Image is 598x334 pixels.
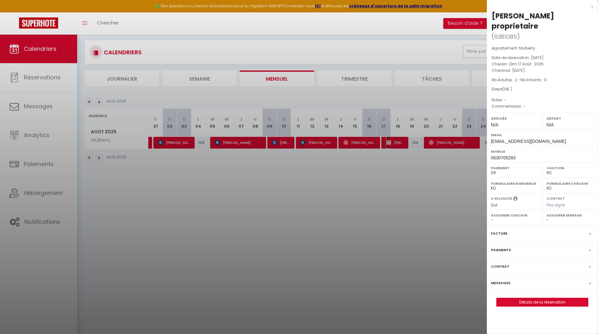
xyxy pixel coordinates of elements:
[504,97,507,103] span: -
[492,103,593,110] p: Commentaires :
[491,230,507,237] label: Facture
[491,115,538,122] label: Arrivée
[492,45,593,51] p: Appartement :
[523,104,525,109] span: -
[519,45,537,51] span: Mulberry ·
[492,61,593,67] p: Checkin :
[497,298,588,306] a: Détails de la réservation
[487,3,593,11] div: x
[509,61,544,67] span: Dim 17 Août . 2025
[492,77,547,83] span: Nb Adultes : 2 -
[491,212,538,218] label: Assigner Checkin
[491,180,538,187] label: Formulaire Bienvenue
[491,139,566,144] span: [EMAIL_ADDRESS][DOMAIN_NAME]
[547,180,594,187] label: Formulaire Checkin
[492,32,520,41] span: ( )
[491,165,538,171] label: Paiement
[496,298,588,307] button: Détails de la réservation
[491,132,594,138] label: Email
[491,122,498,127] span: N/A
[492,11,593,31] div: [PERSON_NAME] proprietaire
[491,155,516,160] span: 0630705283
[494,33,517,41] span: 6381085
[512,68,525,73] span: [DATE]
[492,55,593,61] p: Date de réservation :
[547,212,594,218] label: Assigner Menage
[491,196,512,201] label: A relancer
[491,247,511,253] label: Paiements
[547,202,565,208] span: Pas signé
[491,263,509,270] label: Contrat
[531,55,544,60] span: [DATE]
[492,86,593,92] div: Direct
[492,67,593,74] p: Checkout :
[492,97,593,103] p: Notes :
[502,86,512,92] span: ( € )
[491,148,594,155] label: Mobile
[547,115,594,122] label: Départ
[504,86,507,92] span: 0
[547,122,554,127] span: N/A
[521,77,547,83] span: Nb Enfants : 0
[491,280,510,286] label: Messages
[547,196,565,200] label: Contrat
[513,196,518,203] i: Sélectionner OUI si vous souhaiter envoyer les séquences de messages post-checkout
[547,165,594,171] label: Caution
[5,3,24,22] button: Ouvrir le widget de chat LiveChat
